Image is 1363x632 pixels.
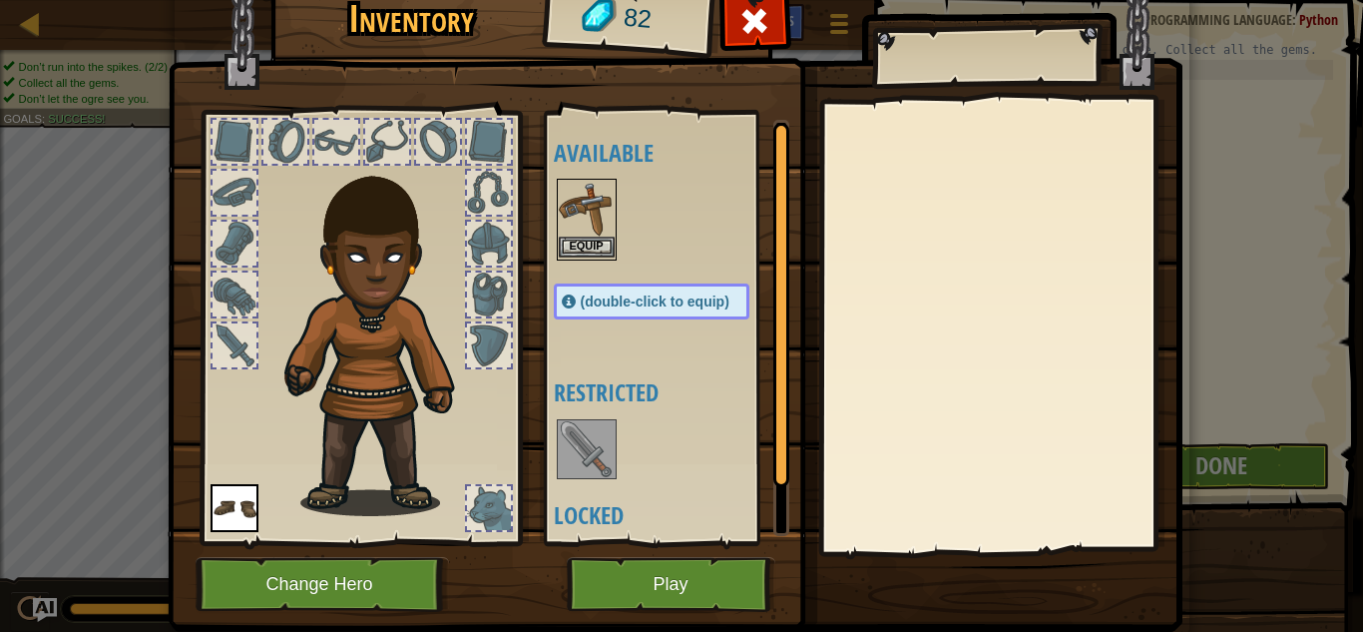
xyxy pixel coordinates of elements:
img: raider_hair.png [275,149,490,516]
button: Play [567,557,775,612]
img: portrait.png [211,484,258,532]
button: Equip [559,237,615,258]
img: portrait.png [559,181,615,237]
button: Change Hero [196,557,449,612]
h4: Restricted [554,379,789,405]
img: portrait.png [559,421,615,477]
span: (double-click to equip) [581,294,729,310]
h4: Available [554,140,789,166]
h4: Locked [554,502,789,528]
